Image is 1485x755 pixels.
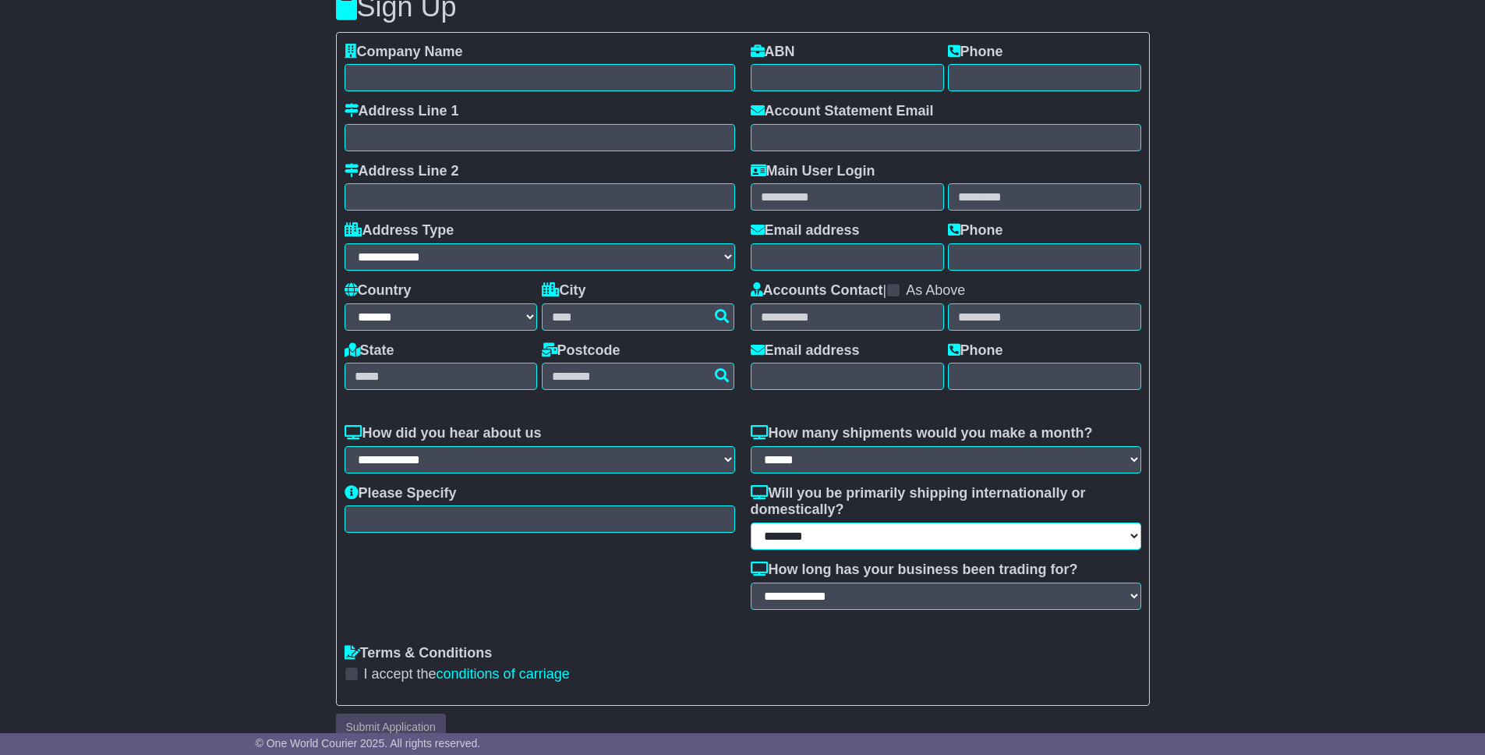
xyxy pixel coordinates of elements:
label: Postcode [542,342,621,360]
label: ABN [751,44,795,61]
label: How long has your business been trading for? [751,562,1078,579]
label: Please Specify [345,485,457,502]
label: Address Type [345,222,454,239]
label: City [542,282,586,300]
button: Submit Application [336,714,446,741]
label: Phone [948,342,1003,360]
span: © One World Courier 2025. All rights reserved. [256,737,481,750]
label: Address Line 2 [345,163,459,180]
label: Accounts Contact [751,282,883,300]
label: Main User Login [751,163,875,180]
label: How many shipments would you make a month? [751,425,1093,442]
label: How did you hear about us [345,425,542,442]
label: Will you be primarily shipping internationally or domestically? [751,485,1141,519]
label: Phone [948,44,1003,61]
label: Account Statement Email [751,103,934,120]
div: | [751,282,1141,303]
label: Email address [751,222,860,239]
label: Email address [751,342,860,360]
label: Company Name [345,44,463,61]
label: State [345,342,394,360]
label: Phone [948,222,1003,239]
label: Country [345,282,412,300]
a: conditions of carriage [437,666,570,682]
label: Address Line 1 [345,103,459,120]
label: As Above [906,282,965,300]
label: I accept the [364,666,570,683]
label: Terms & Conditions [345,645,493,662]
